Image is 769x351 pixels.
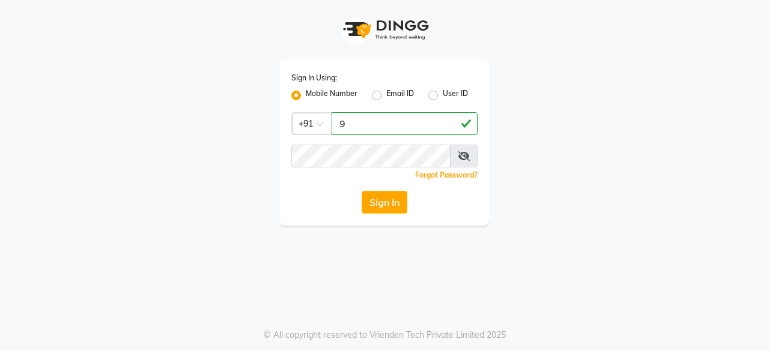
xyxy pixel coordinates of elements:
[306,88,357,103] label: Mobile Number
[386,88,414,103] label: Email ID
[415,170,478,179] a: Forgot Password?
[291,145,451,167] input: Username
[362,191,407,214] button: Sign In
[291,73,337,83] label: Sign In Using:
[332,112,478,135] input: Username
[443,88,468,103] label: User ID
[336,12,433,47] img: logo1.svg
